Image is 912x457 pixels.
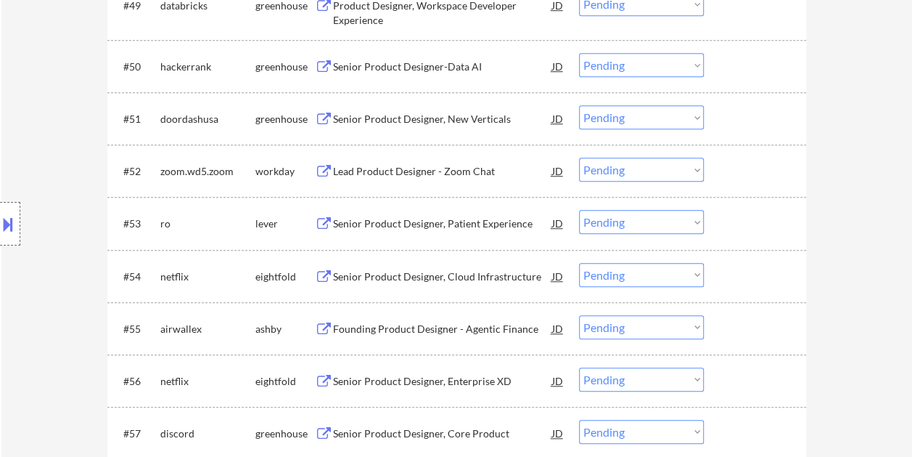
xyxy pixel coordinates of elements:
[333,164,552,179] div: Lead Product Designer - Zoom Chat
[255,112,315,126] div: greenhouse
[551,315,565,341] div: JD
[160,374,255,389] div: netflix
[255,217,315,231] div: lever
[333,112,552,126] div: Senior Product Designer, New Verticals
[255,60,315,74] div: greenhouse
[123,426,149,441] div: #57
[551,105,565,132] div: JD
[551,368,565,394] div: JD
[123,374,149,389] div: #56
[160,60,255,74] div: hackerrank
[333,270,552,284] div: Senior Product Designer, Cloud Infrastructure
[160,426,255,441] div: discord
[255,322,315,336] div: ashby
[551,158,565,184] div: JD
[123,60,149,74] div: #50
[551,263,565,289] div: JD
[255,164,315,179] div: workday
[333,322,552,336] div: Founding Product Designer - Agentic Finance
[551,53,565,79] div: JD
[551,420,565,446] div: JD
[333,60,552,74] div: Senior Product Designer-Data AI
[255,426,315,441] div: greenhouse
[255,270,315,284] div: eightfold
[255,374,315,389] div: eightfold
[551,210,565,236] div: JD
[333,374,552,389] div: Senior Product Designer, Enterprise XD
[333,426,552,441] div: Senior Product Designer, Core Product
[333,217,552,231] div: Senior Product Designer, Patient Experience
